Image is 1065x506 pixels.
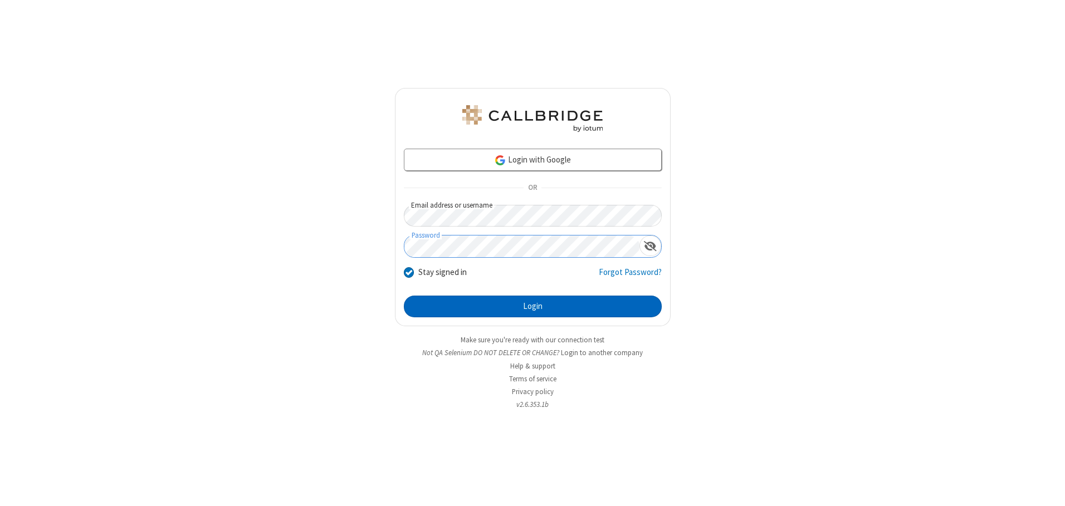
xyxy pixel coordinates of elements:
a: Make sure you're ready with our connection test [461,335,604,345]
a: Login with Google [404,149,662,171]
label: Stay signed in [418,266,467,279]
img: google-icon.png [494,154,506,166]
span: OR [524,180,541,196]
button: Login [404,296,662,318]
img: QA Selenium DO NOT DELETE OR CHANGE [460,105,605,132]
input: Email address or username [404,205,662,227]
li: Not QA Selenium DO NOT DELETE OR CHANGE? [395,347,671,358]
a: Forgot Password? [599,266,662,287]
input: Password [404,235,639,257]
div: Show password [639,235,661,256]
button: Login to another company [561,347,643,358]
a: Help & support [510,361,555,371]
a: Terms of service [509,374,556,384]
li: v2.6.353.1b [395,399,671,410]
a: Privacy policy [512,387,554,396]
